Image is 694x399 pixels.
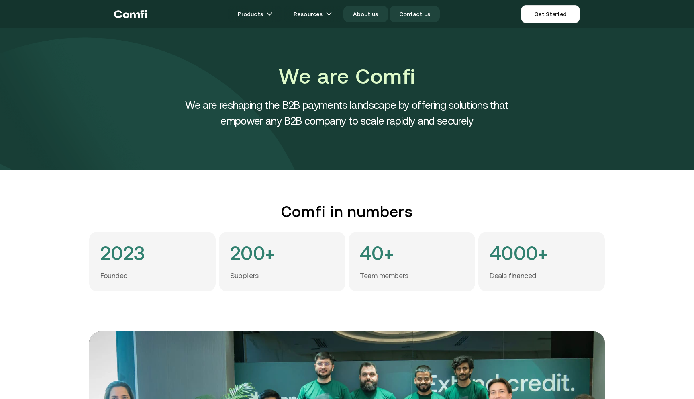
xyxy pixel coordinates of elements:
[89,203,605,221] h2: Comfi in numbers
[228,6,282,22] a: Productsarrow icons
[284,6,342,22] a: Resourcesarrow icons
[390,6,440,22] a: Contact us
[166,97,528,129] h4: We are reshaping the B2B payments landscape by offering solutions that empower any B2B company to...
[266,11,273,17] img: arrow icons
[343,6,388,22] a: About us
[360,243,394,263] h4: 40+
[100,271,128,280] p: Founded
[230,243,275,263] h4: 200+
[114,2,147,26] a: Return to the top of the Comfi home page
[326,11,332,17] img: arrow icons
[100,243,145,263] h4: 2023
[521,5,580,23] a: Get Started
[490,243,548,263] h4: 4000+
[490,271,536,280] p: Deals financed
[360,271,408,280] p: Team members
[230,271,259,280] p: Suppliers
[166,62,528,91] h1: We are Comfi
